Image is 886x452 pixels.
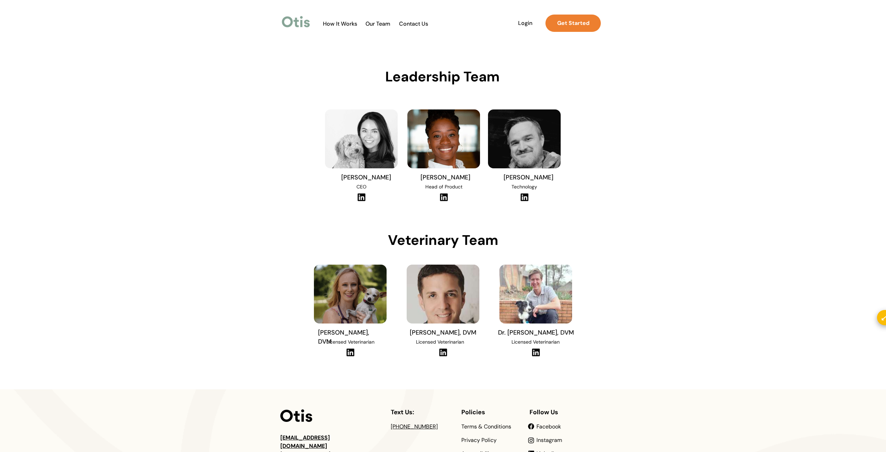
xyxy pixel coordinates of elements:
a: [PHONE_NUMBER] [391,423,438,430]
span: Privacy Policy [461,436,497,444]
span: [PERSON_NAME] [421,173,470,181]
span: Facebook [536,423,561,430]
span: Head of Product [425,184,462,190]
span: CEO [356,184,367,190]
span: Login [509,20,541,26]
a: Terms & Conditions [461,424,511,429]
span: Policies [461,408,485,416]
a: Instagram [536,437,562,443]
a: Privacy Policy [461,437,497,443]
a: Our Team [361,20,395,27]
a: How It Works [319,20,361,27]
span: Veterinary Team [388,231,498,249]
strong: Get Started [557,19,589,27]
span: [PERSON_NAME] [341,173,391,181]
span: Licensed Veterinarian [512,339,560,345]
span: Terms & Conditions [461,423,511,430]
span: Licensed Veterinarian [416,339,464,345]
span: Follow Us [530,408,558,416]
a: Contact Us [395,20,432,27]
span: Technology [512,184,537,190]
span: [PERSON_NAME] [504,173,553,181]
span: [PERSON_NAME], DVM [318,328,369,346]
span: Dr. [PERSON_NAME], DVM [498,328,574,337]
span: Text Us: [391,408,414,416]
a: Get Started [545,15,601,32]
span: Leadership Team [385,68,500,86]
a: Login [509,15,541,32]
a: Facebook [536,424,561,429]
a: [EMAIL_ADDRESS][DOMAIN_NAME] [280,434,330,450]
span: [PERSON_NAME], DVM [410,328,476,337]
span: Instagram [536,436,562,444]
